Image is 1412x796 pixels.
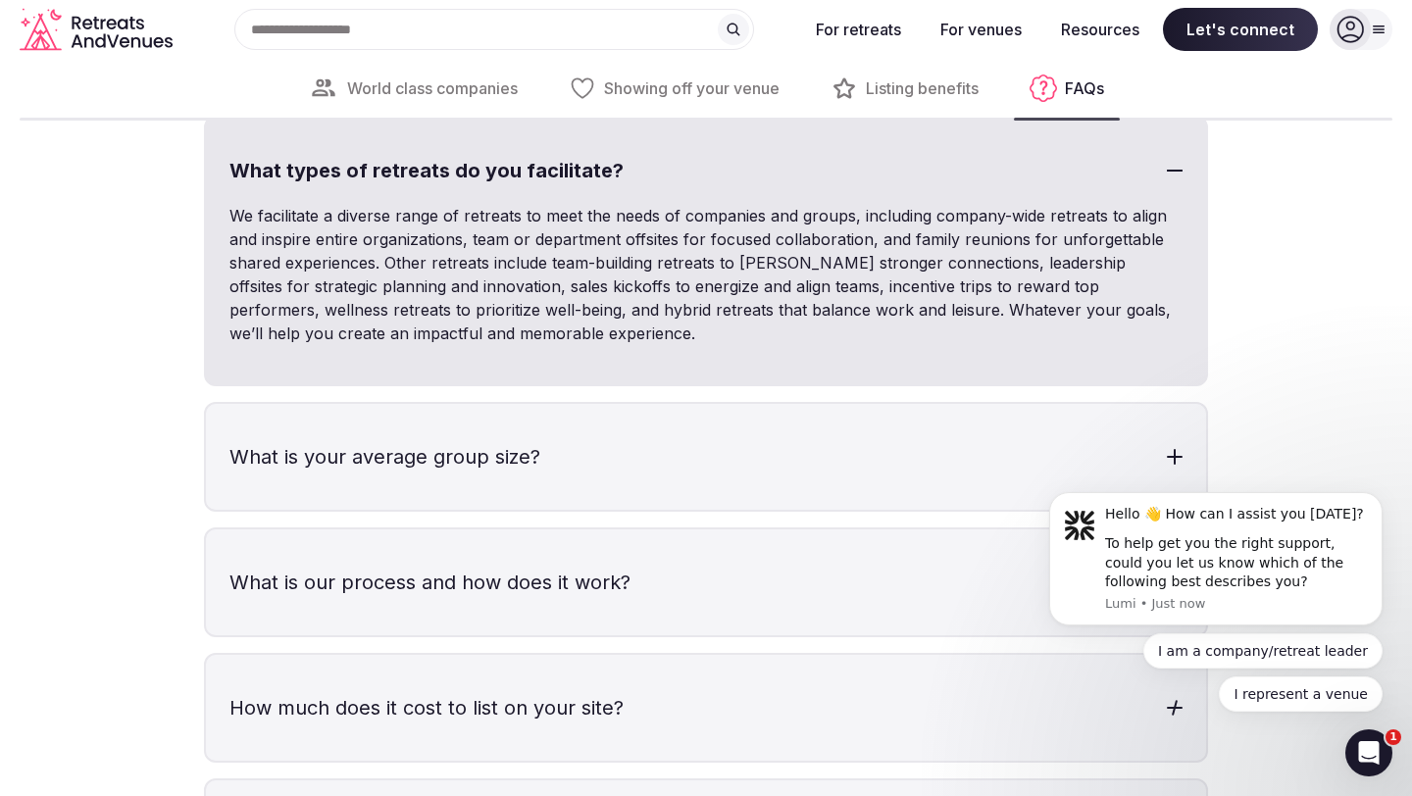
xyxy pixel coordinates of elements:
button: FAQs [1014,59,1120,118]
h3: What is your average group size? [206,404,1206,510]
span: FAQs [1065,77,1104,99]
button: World class companies [292,59,533,118]
h3: How much does it cost to list on your site? [206,655,1206,761]
span: Showing off your venue [604,77,780,99]
button: Resources [1045,8,1155,51]
p: We facilitate a diverse range of retreats to meet the needs of companies and groups, including co... [229,204,1183,345]
button: Showing off your venue [553,59,795,118]
iframe: Intercom live chat [1345,729,1392,776]
span: 1 [1386,729,1401,745]
iframe: Intercom notifications message [1020,384,1412,743]
a: Visit the homepage [20,8,176,52]
span: Listing benefits [866,77,979,99]
button: For retreats [800,8,917,51]
svg: Retreats and Venues company logo [20,8,176,52]
button: Listing benefits [815,59,994,118]
span: World class companies [347,77,518,99]
h3: What is our process and how does it work? [206,529,1206,635]
button: For venues [925,8,1037,51]
h3: What types of retreats do you facilitate? [206,118,1206,224]
span: Let's connect [1163,8,1318,51]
